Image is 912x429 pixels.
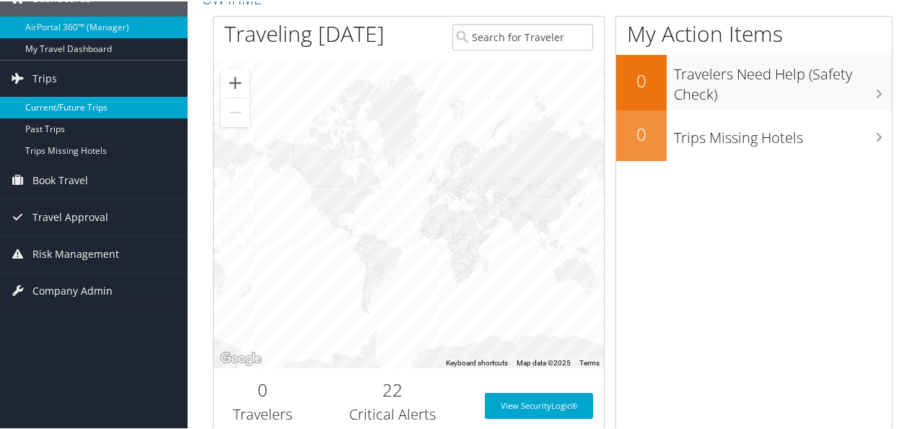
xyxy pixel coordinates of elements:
[32,235,119,271] span: Risk Management
[674,119,892,147] h3: Trips Missing Hotels
[217,348,265,367] a: Open this area in Google Maps (opens a new window)
[224,376,300,401] h2: 0
[579,357,600,365] a: Terms (opens in new tab)
[322,376,463,401] h2: 22
[32,161,88,197] span: Book Travel
[485,391,593,417] a: View SecurityLogic®
[32,198,108,234] span: Travel Approval
[452,22,594,49] input: Search for Traveler
[674,56,892,103] h3: Travelers Need Help (Safety Check)
[616,67,667,92] h2: 0
[217,348,265,367] img: Google
[221,97,250,126] button: Zoom out
[32,59,57,95] span: Trips
[616,109,892,160] a: 0Trips Missing Hotels
[517,357,571,365] span: Map data ©2025
[224,403,300,423] h3: Travelers
[32,272,113,308] span: Company Admin
[616,17,892,48] h1: My Action Items
[224,17,385,48] h1: Traveling [DATE]
[446,357,508,367] button: Keyboard shortcuts
[221,67,250,96] button: Zoom in
[616,121,667,145] h2: 0
[616,53,892,109] a: 0Travelers Need Help (Safety Check)
[322,403,463,423] h3: Critical Alerts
